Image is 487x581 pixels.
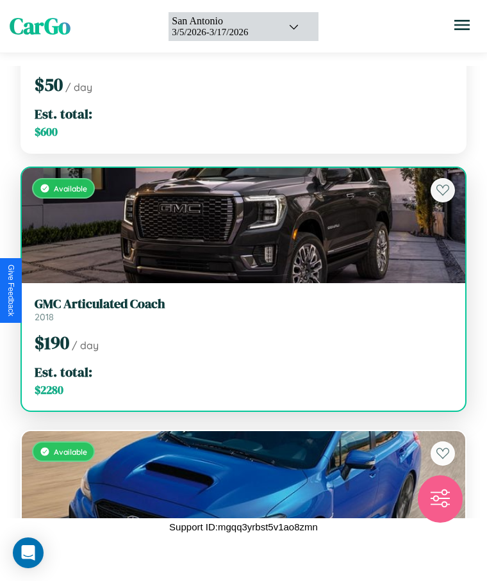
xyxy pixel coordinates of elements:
[35,311,54,323] span: 2018
[172,15,272,27] div: San Antonio
[35,72,63,97] span: $ 50
[35,124,58,140] span: $ 600
[65,81,92,94] span: / day
[35,382,63,398] span: $ 2280
[35,296,452,311] h3: GMC Articulated Coach
[10,11,70,42] span: CarGo
[54,447,87,457] span: Available
[35,331,69,355] span: $ 190
[72,339,99,352] span: / day
[35,296,452,323] a: GMC Articulated Coach2018
[6,265,15,316] div: Give Feedback
[13,537,44,568] div: Open Intercom Messenger
[35,363,92,381] span: Est. total:
[35,104,92,123] span: Est. total:
[54,184,87,193] span: Available
[169,518,318,536] p: Support ID: mgqq3yrbst5v1ao8zmn
[172,27,272,38] div: 3 / 5 / 2026 - 3 / 17 / 2026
